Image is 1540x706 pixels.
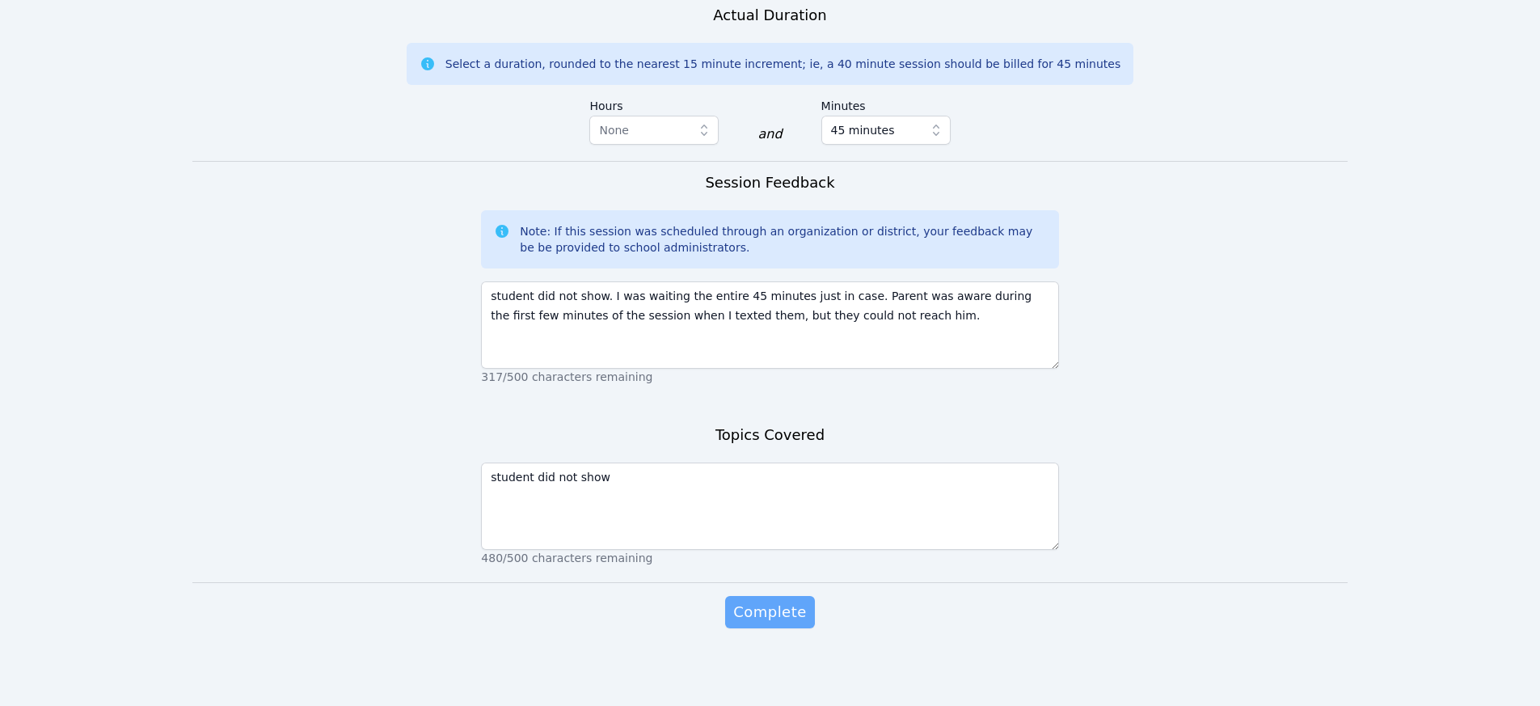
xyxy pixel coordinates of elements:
[599,124,629,137] span: None
[831,120,895,140] span: 45 minutes
[705,171,834,194] h3: Session Feedback
[481,281,1058,369] textarea: student did not show. I was waiting the entire 45 minutes just in case. Parent was aware during t...
[821,116,951,145] button: 45 minutes
[733,601,806,624] span: Complete
[757,125,782,144] div: and
[713,4,826,27] h3: Actual Duration
[725,596,814,628] button: Complete
[715,424,825,446] h3: Topics Covered
[481,550,1058,566] p: 480/500 characters remaining
[445,56,1120,72] div: Select a duration, rounded to the nearest 15 minute increment; ie, a 40 minute session should be ...
[481,369,1058,385] p: 317/500 characters remaining
[821,91,951,116] label: Minutes
[520,223,1045,256] div: Note: If this session was scheduled through an organization or district, your feedback may be be ...
[589,116,719,145] button: None
[589,91,719,116] label: Hours
[481,463,1058,550] textarea: student did not show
